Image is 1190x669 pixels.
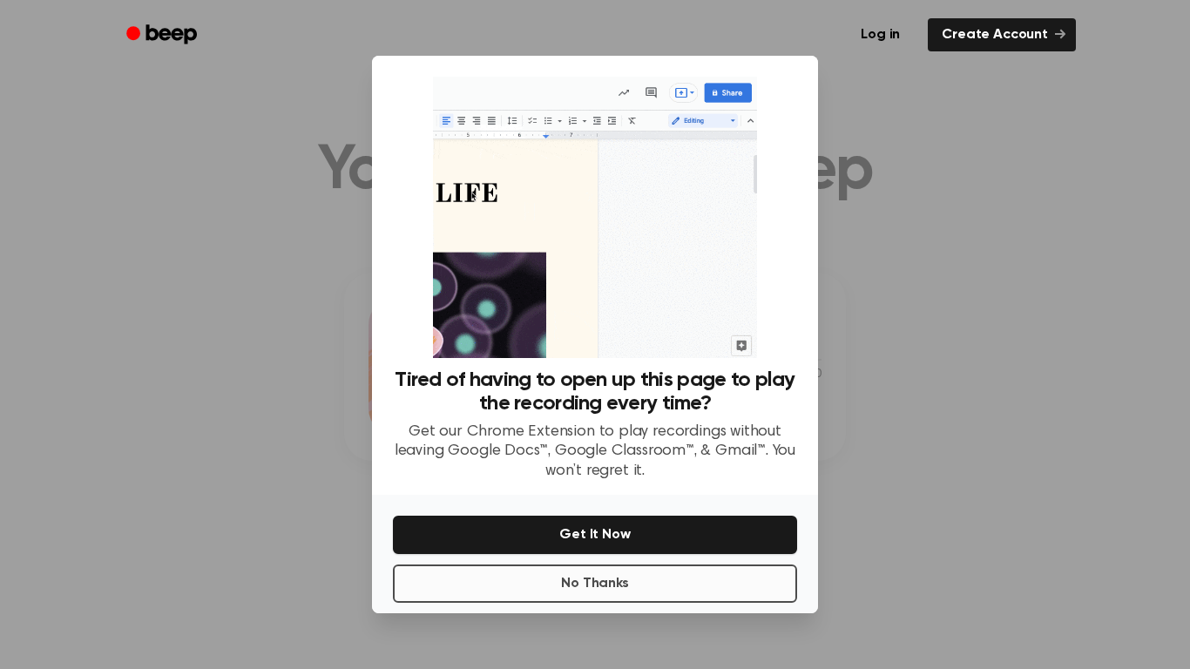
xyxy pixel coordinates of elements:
h3: Tired of having to open up this page to play the recording every time? [393,368,797,416]
a: Beep [114,18,213,52]
button: Get It Now [393,516,797,554]
button: No Thanks [393,564,797,603]
img: Beep extension in action [433,77,756,358]
a: Create Account [928,18,1076,51]
a: Log in [843,15,917,55]
p: Get our Chrome Extension to play recordings without leaving Google Docs™, Google Classroom™, & Gm... [393,422,797,482]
